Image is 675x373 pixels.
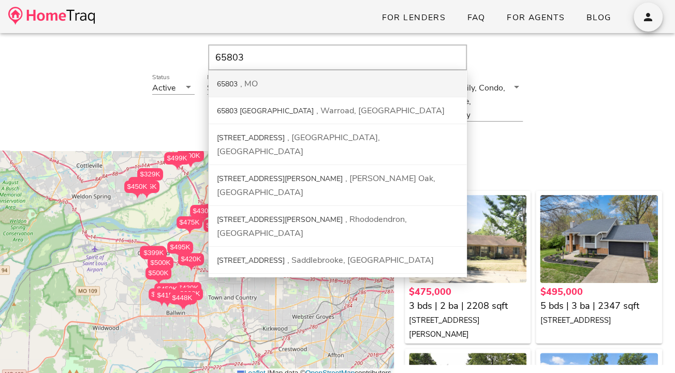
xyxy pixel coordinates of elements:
[167,241,193,259] div: $495K
[540,315,611,325] small: [STREET_ADDRESS]
[177,304,188,310] img: triPin.png
[217,256,285,265] div: [STREET_ADDRESS]
[287,255,434,266] div: Saddlebrooke, [GEOGRAPHIC_DATA]
[124,181,150,193] div: $450K
[381,12,446,23] span: For Lenders
[240,78,258,89] div: MO
[177,216,202,229] div: $475K
[177,288,203,300] div: $330K
[167,241,193,253] div: $495K
[217,174,343,184] div: [STREET_ADDRESS][PERSON_NAME]
[172,165,183,170] img: triPin.png
[207,83,232,93] div: $300K
[217,215,343,225] div: [STREET_ADDRESS][PERSON_NAME]
[148,257,173,269] div: $500K
[217,133,285,143] div: [STREET_ADDRESS]
[425,81,522,121] div: Property TypeSingle Family,Condo,Townhouse,Multi Family
[152,73,170,81] label: Status
[190,205,216,223] div: $430K
[141,247,167,259] div: $399K
[498,8,573,27] a: For Agents
[190,205,216,217] div: $430K
[458,8,494,27] a: FAQ
[185,162,196,168] img: triPin.png
[540,285,658,299] div: $495,000
[198,217,209,223] img: triPin.png
[128,177,154,195] div: $390K
[153,279,164,285] img: triPin.png
[145,267,171,285] div: $500K
[148,257,173,275] div: $500K
[132,193,143,199] img: triPin.png
[177,288,203,306] div: $330K
[409,285,527,341] a: $475,000 3 bds | 2 ba | 2208 sqft [STREET_ADDRESS][PERSON_NAME]
[184,229,195,234] img: triPin.png
[217,106,314,116] div: 65803 [GEOGRAPHIC_DATA]
[145,267,171,279] div: $500K
[177,150,203,162] div: $300K
[175,282,201,300] div: $430K
[478,83,505,93] div: Condo,
[409,299,527,313] div: 3 bds | 2 ba | 2208 sqft
[177,150,203,168] div: $300K
[137,168,163,186] div: $329K
[623,323,675,373] iframe: Chat Widget
[175,253,186,259] img: triPin.png
[164,152,190,170] div: $499K
[203,219,229,237] div: $385K
[149,288,174,301] div: $425K
[208,44,467,70] input: Enter Your Address, Zipcode or City & State
[585,12,611,23] span: Blog
[178,253,204,265] div: $420K
[140,246,166,264] div: $315K
[137,168,163,181] div: $329K
[149,288,174,306] div: $425K
[175,282,201,294] div: $430K
[154,283,180,301] div: $459K
[169,292,195,304] div: $448K
[152,83,175,93] div: Active
[466,12,486,23] span: FAQ
[217,79,238,89] div: 65803
[577,8,619,27] a: Blog
[373,8,454,27] a: For Lenders
[203,204,229,222] div: $415K
[207,81,250,94] div: Min Price$300K
[141,247,167,265] div: $399K
[409,285,527,299] div: $475,000
[140,246,166,258] div: $315K
[164,152,190,165] div: $499K
[409,315,480,339] small: [STREET_ADDRESS][PERSON_NAME]
[506,12,565,23] span: For Agents
[128,177,154,189] div: $390K
[8,7,95,25] img: desktop-logo.34a1112.png
[217,132,380,157] div: [GEOGRAPHIC_DATA], [GEOGRAPHIC_DATA]
[186,265,197,271] img: triPin.png
[152,81,195,94] div: StatusActive
[178,253,204,271] div: $420K
[124,181,150,199] div: $450K
[177,216,202,234] div: $475K
[154,289,180,302] div: $415K
[169,292,195,310] div: $448K
[540,299,658,313] div: 5 bds | 3 ba | 2347 sqft
[207,73,233,81] label: Min Price
[154,289,180,307] div: $415K
[316,105,445,116] div: Warroad, [GEOGRAPHIC_DATA]
[540,285,658,327] a: $495,000 5 bds | 3 ba | 2347 sqft [STREET_ADDRESS]
[154,283,180,295] div: $459K
[162,302,173,307] img: triPin.png
[203,219,229,232] div: $385K
[207,219,233,237] div: $450K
